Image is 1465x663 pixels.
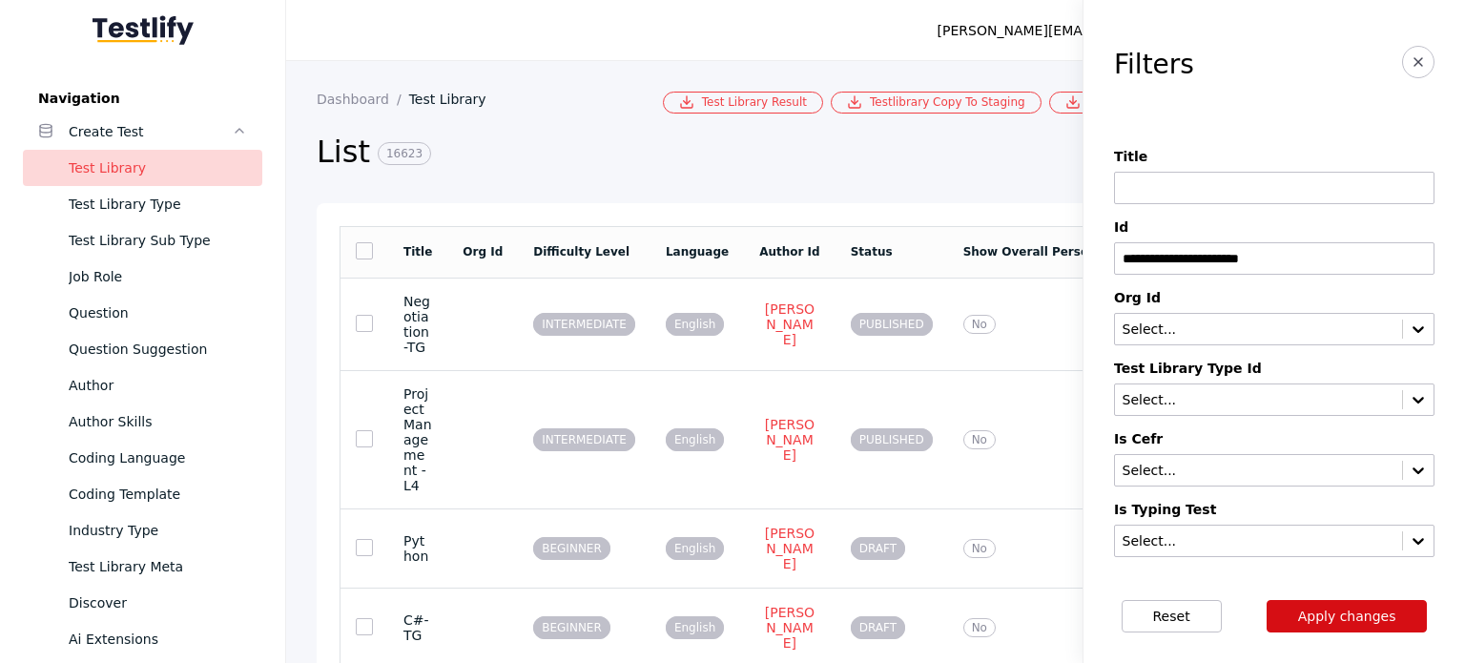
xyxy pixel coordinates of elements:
div: Discover [69,591,247,614]
a: Question Suggestion [23,331,262,367]
a: Ai Extensions [23,621,262,657]
section: C#-TG [403,612,432,643]
span: PUBLISHED [851,428,933,451]
span: PUBLISHED [851,313,933,336]
section: Negotiation-TG [403,294,432,355]
span: BEGINNER [533,616,610,639]
a: Show Overall Personality Score [963,245,1166,259]
span: INTERMEDIATE [533,313,635,336]
div: Job Role [69,265,247,288]
span: No [963,618,996,637]
span: English [666,313,724,336]
span: English [666,428,724,451]
div: Coding Language [69,446,247,469]
a: Test Library Sub Type [23,222,262,259]
a: [PERSON_NAME] [759,416,820,464]
div: Ai Extensions [69,628,247,651]
a: Question [23,295,262,331]
a: Author Id [759,245,820,259]
span: DRAFT [851,616,905,639]
a: [PERSON_NAME] [759,604,820,652]
label: Title [1114,149,1434,164]
label: Id [1114,219,1434,235]
a: Org Id [463,245,503,259]
button: Reset [1122,600,1222,632]
label: Org Id [1114,290,1434,305]
h3: Filters [1114,50,1194,80]
label: Is Cefr [1114,431,1434,446]
img: Testlify - Backoffice [93,15,194,45]
span: DRAFT [851,537,905,560]
a: Coding Language [23,440,262,476]
span: No [963,539,996,558]
span: English [666,616,724,639]
a: Coding Template [23,476,262,512]
section: Project Management - L4 [403,386,432,493]
span: BEGINNER [533,537,610,560]
div: Test Library [69,156,247,179]
section: Python [403,533,432,564]
a: Test Library Result [663,92,823,114]
span: No [963,315,996,334]
span: No [963,430,996,449]
a: Testlibrary Copy To Staging [831,92,1042,114]
div: Author Skills [69,410,247,433]
h2: List [317,133,1138,173]
div: [PERSON_NAME][EMAIL_ADDRESS][PERSON_NAME][DOMAIN_NAME] [938,19,1393,42]
a: [PERSON_NAME] [759,300,820,348]
div: Create Test [69,120,232,143]
a: Bulk Csv Download [1049,92,1214,114]
a: Industry Type [23,512,262,549]
div: Question [69,301,247,324]
label: Navigation [23,91,262,106]
div: Author [69,374,247,397]
div: Test Library Type [69,193,247,216]
a: Test Library Meta [23,549,262,585]
a: [PERSON_NAME] [759,525,820,572]
div: Test Library Meta [69,555,247,578]
a: Status [851,245,893,259]
a: Test Library Type [23,186,262,222]
a: Test Library [23,150,262,186]
div: Coding Template [69,483,247,506]
label: Is Typing Test [1114,502,1434,517]
a: Author [23,367,262,404]
a: Difficulty Level [533,245,629,259]
a: Job Role [23,259,262,295]
a: Author Skills [23,404,262,440]
div: Industry Type [69,519,247,542]
span: 16623 [378,142,431,165]
div: Test Library Sub Type [69,229,247,252]
a: Language [666,245,729,259]
span: INTERMEDIATE [533,428,635,451]
a: Title [403,245,432,259]
button: Apply changes [1267,600,1428,632]
span: English [666,537,724,560]
a: Test Library [409,92,502,107]
div: Question Suggestion [69,338,247,361]
a: Discover [23,585,262,621]
a: Dashboard [317,92,409,107]
label: Test Library Type Id [1114,361,1434,376]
